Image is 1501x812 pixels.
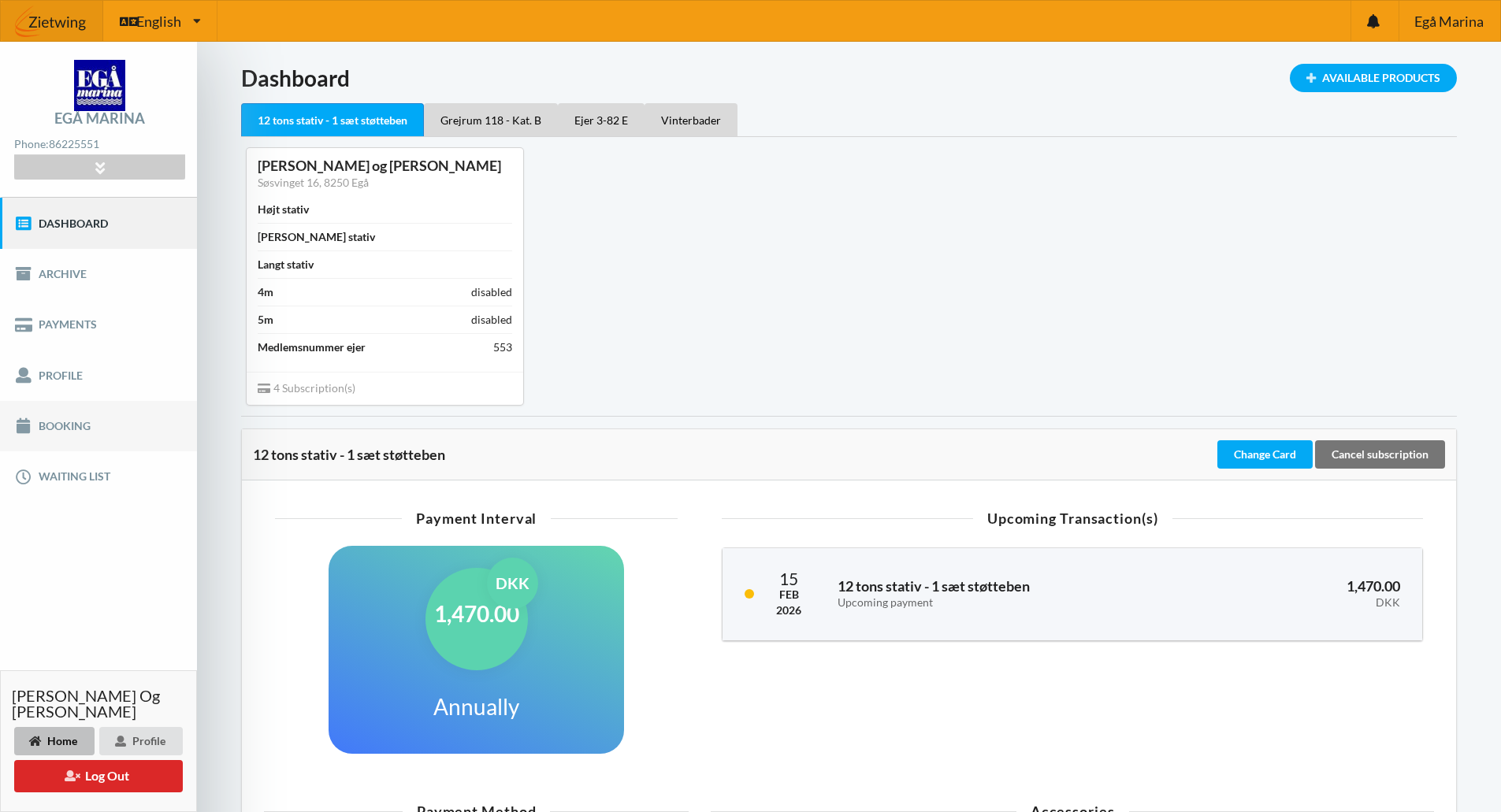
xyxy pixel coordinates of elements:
[14,760,183,792] button: Log Out
[471,284,512,300] div: disabled
[258,229,375,245] div: [PERSON_NAME] stativ
[258,176,369,189] a: Søsvinget 16, 8250 Egå
[258,157,512,175] div: [PERSON_NAME] og [PERSON_NAME]
[433,692,519,721] h1: Annually
[558,103,645,136] div: Ejer 3-82 E
[1290,64,1457,92] div: Available Products
[838,577,1177,609] h3: 12 tons stativ - 1 sæt støtteben
[1217,440,1313,469] div: Change Card
[99,727,183,755] div: Profile
[1199,596,1400,610] div: DKK
[241,64,1457,92] h1: Dashboard
[776,570,801,587] div: 15
[14,727,95,755] div: Home
[74,60,125,111] img: logo
[258,312,273,328] div: 5m
[241,103,424,137] div: 12 tons stativ - 1 sæt støtteben
[258,339,366,355] div: Medlemsnummer ejer
[493,339,512,355] div: 553
[258,202,309,217] div: Højt stativ
[12,688,185,719] span: [PERSON_NAME] og [PERSON_NAME]
[434,599,519,628] h1: 1,470.00
[54,111,145,125] div: Egå Marina
[275,511,678,525] div: Payment Interval
[776,603,801,618] div: 2026
[776,587,801,603] div: Feb
[645,103,737,136] div: Vinterbader
[136,14,181,28] span: English
[258,284,273,300] div: 4m
[253,447,1214,462] div: 12 tons stativ - 1 sæt støtteben
[49,137,99,150] strong: 86225551
[424,103,558,136] div: Grejrum 118 - Kat. B
[487,558,538,609] div: DKK
[1315,440,1445,469] div: Cancel subscription
[1199,577,1400,609] h3: 1,470.00
[471,312,512,328] div: disabled
[258,381,355,395] span: 4 Subscription(s)
[1414,14,1484,28] span: Egå Marina
[258,257,314,273] div: Langt stativ
[722,511,1423,525] div: Upcoming Transaction(s)
[14,134,184,155] div: Phone:
[838,596,1177,610] div: Upcoming payment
